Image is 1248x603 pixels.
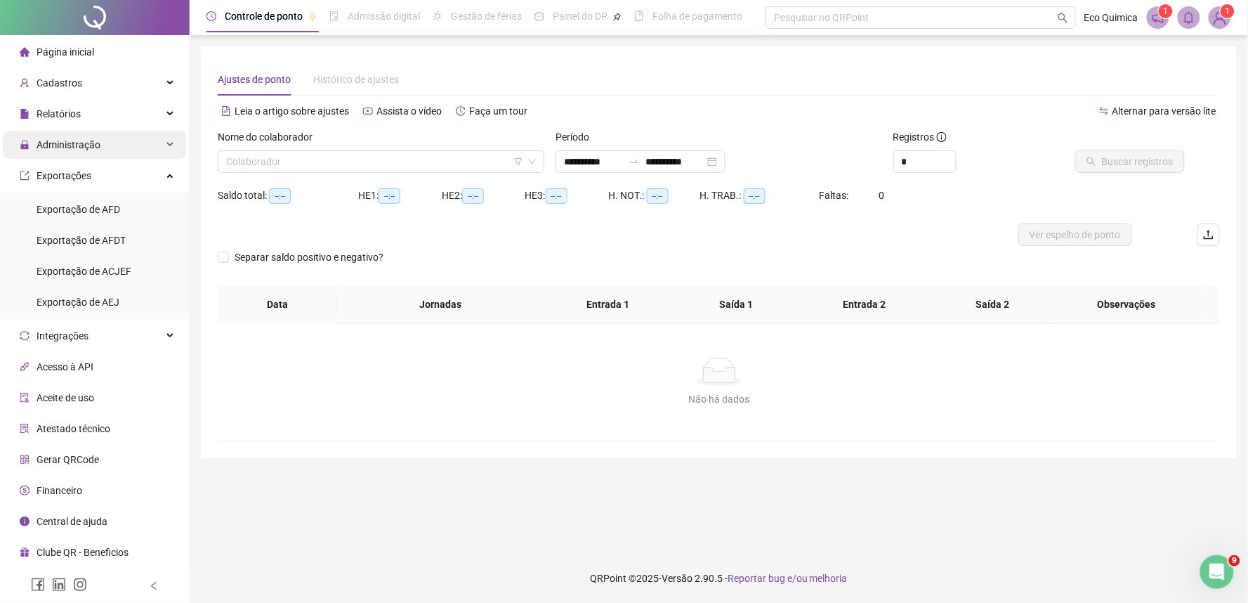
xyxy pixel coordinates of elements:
[218,74,291,85] span: Ajustes de ponto
[546,188,567,204] span: --:--
[1203,229,1214,240] span: upload
[221,106,231,116] span: file-text
[525,188,609,204] div: HE 3:
[52,578,66,592] span: linkedin
[937,132,947,142] span: info-circle
[37,361,93,372] span: Acesso à API
[1200,555,1234,589] iframe: Intercom live chat
[672,285,801,324] th: Saída 1
[20,140,29,150] span: lock
[363,106,373,116] span: youtube
[1075,150,1185,173] button: Buscar registros
[1209,7,1230,28] img: 31710
[235,105,349,117] span: Leia o artigo sobre ajustes
[337,285,544,324] th: Jornadas
[652,11,742,22] span: Folha de pagamento
[37,330,88,342] span: Integrações
[514,157,523,166] span: filter
[73,578,87,592] span: instagram
[20,547,29,557] span: gift
[1018,223,1132,246] button: Ver espelho de ponto
[20,109,29,119] span: file
[1112,105,1216,117] span: Alternar para versão lite
[37,235,126,246] span: Exportação de AFDT
[728,573,848,584] span: Reportar bug e/ou melhoria
[528,157,537,166] span: down
[37,485,82,496] span: Financeiro
[225,11,303,22] span: Controle de ponto
[629,156,640,167] span: to
[556,129,598,145] label: Período
[37,266,131,277] span: Exportação de ACJEF
[20,486,29,495] span: dollar
[37,392,94,403] span: Aceite de uso
[20,78,29,88] span: user-add
[700,188,820,204] div: H. TRAB.:
[37,77,82,89] span: Cadastros
[1058,13,1068,23] span: search
[20,362,29,372] span: api
[1084,10,1138,25] span: Eco Quimica
[451,11,522,22] span: Gestão de férias
[20,455,29,465] span: qrcode
[553,11,607,22] span: Painel do DP
[20,393,29,403] span: audit
[879,190,885,201] span: 0
[218,285,337,324] th: Data
[1226,6,1230,16] span: 1
[37,297,119,308] span: Exportação de AEJ
[442,188,525,204] div: HE 2:
[37,454,99,465] span: Gerar QRCode
[1152,11,1164,24] span: notification
[544,285,673,324] th: Entrada 1
[20,47,29,57] span: home
[218,129,322,145] label: Nome do colaborador
[929,285,1058,324] th: Saída 2
[1045,285,1208,324] th: Observações
[37,108,81,119] span: Relatórios
[662,573,692,584] span: Versão
[1056,297,1197,312] span: Observações
[37,139,100,150] span: Administração
[1099,106,1109,116] span: swap
[37,170,91,181] span: Exportações
[613,13,622,21] span: pushpin
[634,11,644,21] span: book
[37,204,120,215] span: Exportação de AFD
[456,106,466,116] span: history
[218,188,358,204] div: Saldo total:
[235,391,1204,407] div: Não há dados
[1183,11,1195,24] span: bell
[206,11,216,21] span: clock-circle
[609,188,700,204] div: H. NOT.:
[1159,4,1173,18] sup: 1
[190,554,1248,603] footer: QRPoint © 2025 - 2.90.5 -
[37,516,107,527] span: Central de ajuda
[37,423,110,434] span: Atestado técnico
[744,188,766,204] span: --:--
[20,171,29,181] span: export
[31,578,45,592] span: facebook
[376,105,442,117] span: Assista o vídeo
[893,129,947,145] span: Registros
[379,188,400,204] span: --:--
[308,13,317,21] span: pushpin
[820,190,851,201] span: Faltas:
[37,547,129,558] span: Clube QR - Beneficios
[629,156,640,167] span: swap-right
[20,331,29,341] span: sync
[20,517,29,526] span: info-circle
[1164,6,1169,16] span: 1
[801,285,929,324] th: Entrada 2
[433,11,442,21] span: sun
[534,11,544,21] span: dashboard
[329,11,339,21] span: file-done
[313,74,399,85] span: Histórico de ajustes
[358,188,442,204] div: HE 1:
[269,188,291,204] span: --:--
[1229,555,1240,566] span: 9
[348,11,420,22] span: Admissão digital
[37,46,94,58] span: Página inicial
[647,188,669,204] span: --:--
[1221,4,1235,18] sup: Atualize o seu contato no menu Meus Dados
